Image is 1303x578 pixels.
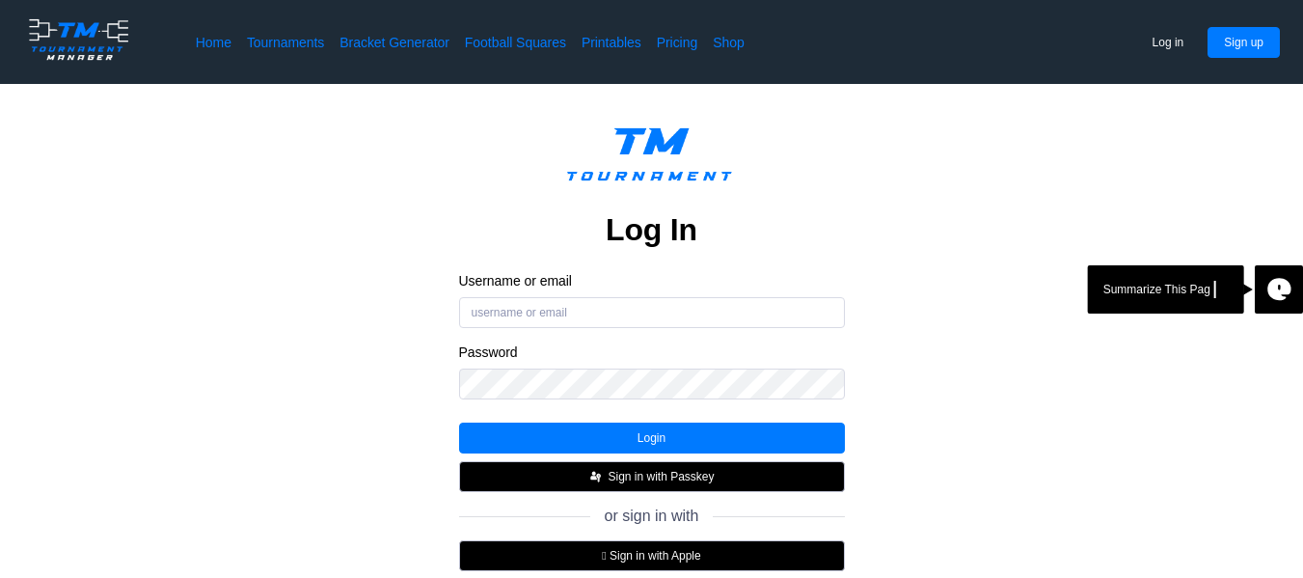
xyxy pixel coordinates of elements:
[196,33,231,52] a: Home
[459,423,845,454] button: Login
[247,33,324,52] a: Tournaments
[459,461,845,492] button: Sign in with Passkey
[552,115,752,203] img: logo.ffa97a18e3bf2c7d.png
[588,469,604,484] img: FIDO_Passkey_mark_A_white.b30a49376ae8d2d8495b153dc42f1869.svg
[1208,27,1280,58] button: Sign up
[605,508,699,525] span: or sign in with
[459,540,845,571] button:  Sign in with Apple
[582,33,641,52] a: Printables
[606,210,697,249] h2: Log In
[459,344,845,361] label: Password
[657,33,697,52] a: Pricing
[465,33,566,52] a: Football Squares
[459,297,845,328] input: username or email
[23,15,134,64] img: logo.ffa97a18e3bf2c7d.png
[459,272,845,289] label: Username or email
[339,33,449,52] a: Bracket Generator
[1136,27,1201,58] button: Log in
[713,33,745,52] a: Shop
